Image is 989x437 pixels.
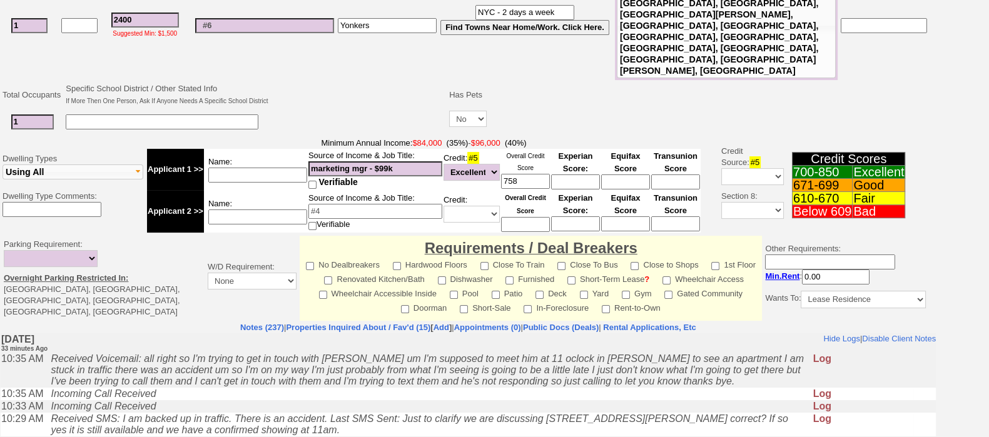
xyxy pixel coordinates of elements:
[557,262,566,270] input: Close To Bus
[651,216,700,231] input: Ask Customer: Do You Know Your Transunion Credit Score
[480,256,545,271] label: Close To Train
[393,256,467,271] label: Hardwood Floors
[580,285,609,299] label: Yard
[113,30,177,37] font: Suggested Min: $1,500
[524,305,532,313] input: In-Foreclosure
[450,291,458,299] input: Pool
[535,291,544,299] input: Deck
[111,13,179,28] input: #3
[475,5,574,20] input: #9
[308,149,443,190] td: Source of Income & Job Title:
[631,262,639,270] input: Close to Shops
[813,151,856,158] b: Performed By:
[853,179,905,192] td: Good
[50,104,743,126] i: Received SMS: Leaving now. If I am a little late it is because of traffic but on my way. Last SMS...
[813,171,831,181] font: Log
[535,285,567,299] label: Deck
[338,18,437,33] input: #8
[319,285,437,299] label: Wheelchair Accessible Inside
[765,271,799,281] b: Min.
[286,323,452,332] b: [ ]
[1,81,64,109] td: Total Occupants
[1,322,936,333] center: | | | |
[319,291,327,299] input: Wheelchair Accessible Inside
[1,12,47,19] font: 33 minutes Ago
[765,271,870,281] nobr: :
[50,151,774,162] i: Sent Text: Just to clarify we are discussing [STREET_ADDRESS][PERSON_NAME] correct? If so yes it ...
[853,192,905,205] td: Fair
[147,190,204,233] td: Applicant 2 >>
[601,174,650,189] input: Ask Customer: Do You Know Your Equifax Credit Score
[813,104,831,114] font: Log
[601,216,650,231] input: Ask Customer: Do You Know Your Equifax Credit Score
[813,80,831,91] font: Log
[813,55,831,66] font: Log
[50,55,155,66] i: Incoming Call Received
[551,174,600,189] input: Ask Customer: Do You Know Your Experian Credit Score
[412,138,442,148] font: $84,000
[440,20,609,35] button: Find Towns Near Home/Work. Click Here.
[664,285,743,299] label: Gated Community
[567,271,649,285] label: Short-Term Lease
[471,138,500,148] font: $96,000
[443,190,500,233] td: Credit:
[853,166,905,179] td: Excellent
[580,291,588,299] input: Yard
[492,285,523,299] label: Patio
[792,179,852,192] td: 671-699
[813,68,831,78] font: Log
[781,271,799,281] span: Rent
[204,149,308,190] td: Name:
[505,271,554,285] label: Furnished
[321,138,468,148] font: Minimum Annual Income:
[50,171,796,193] i: Received SMS: I am getting ready to leave. I checked the address for GPS and this apartment is co...
[401,305,409,313] input: Doorman
[460,299,510,314] label: Short-Sale
[654,151,697,173] font: Transunion Score
[711,262,719,270] input: 1st Floor
[602,299,661,314] label: Rent-to-Own
[306,262,314,270] input: No Dealbreakers
[50,68,155,78] i: Incoming Call Received
[505,276,514,284] input: Furnished
[50,80,787,102] i: Received SMS: I am backed up in traffic. There is an accident. Last SMS Sent: Just to clarify we ...
[501,217,550,232] input: Ask Customer: Do You Know Your Overall Credit Score
[460,305,468,313] input: Short-Sale
[425,239,637,256] font: Requirements / Deal Breakers
[308,204,442,219] input: #4
[792,192,852,205] td: 610-670
[50,128,785,149] i: Received SMS: Ok. That is correct. See you then. Last SMS Sent: Just to clarify we are discussing...
[306,256,380,271] label: No Dealbreakers
[4,273,128,283] u: Overnight Parking Restricted In:
[558,151,592,173] font: Experian Score:
[813,148,896,169] b: [PERSON_NAME]
[447,138,469,148] font: (35%)
[11,114,54,129] input: #2
[792,166,852,179] td: 700-850
[324,276,332,284] input: Renovated Kitchen/Bath
[443,149,500,190] td: Credit:
[1,236,205,321] td: Parking Requirement: [GEOGRAPHIC_DATA], [GEOGRAPHIC_DATA], [GEOGRAPHIC_DATA], [GEOGRAPHIC_DATA], ...
[765,293,926,303] nobr: Wants To:
[603,323,696,332] nobr: Rental Applications, Etc
[450,285,479,299] label: Pool
[813,20,831,31] font: Log
[438,271,493,285] label: Dishwasher
[762,236,929,321] td: Other Requirements:
[664,291,672,299] input: Gated Community
[644,274,649,284] b: ?
[662,271,744,285] label: Wheelchair Access
[467,152,479,164] span: #5
[324,271,424,285] label: Renovated Kitchen/Bath
[557,256,617,271] label: Close To Bus
[654,193,697,215] font: Transunion Score
[434,323,449,332] a: Add
[823,1,860,10] a: Hide Logs
[240,323,284,332] a: Notes (237)
[1,136,145,234] td: Dwelling Types Dwelling Type Comments:
[308,161,442,176] input: #4
[524,299,589,314] label: In-Foreclosure
[558,193,592,215] font: Experian Score:
[492,291,500,299] input: Patio
[6,167,44,177] span: Using All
